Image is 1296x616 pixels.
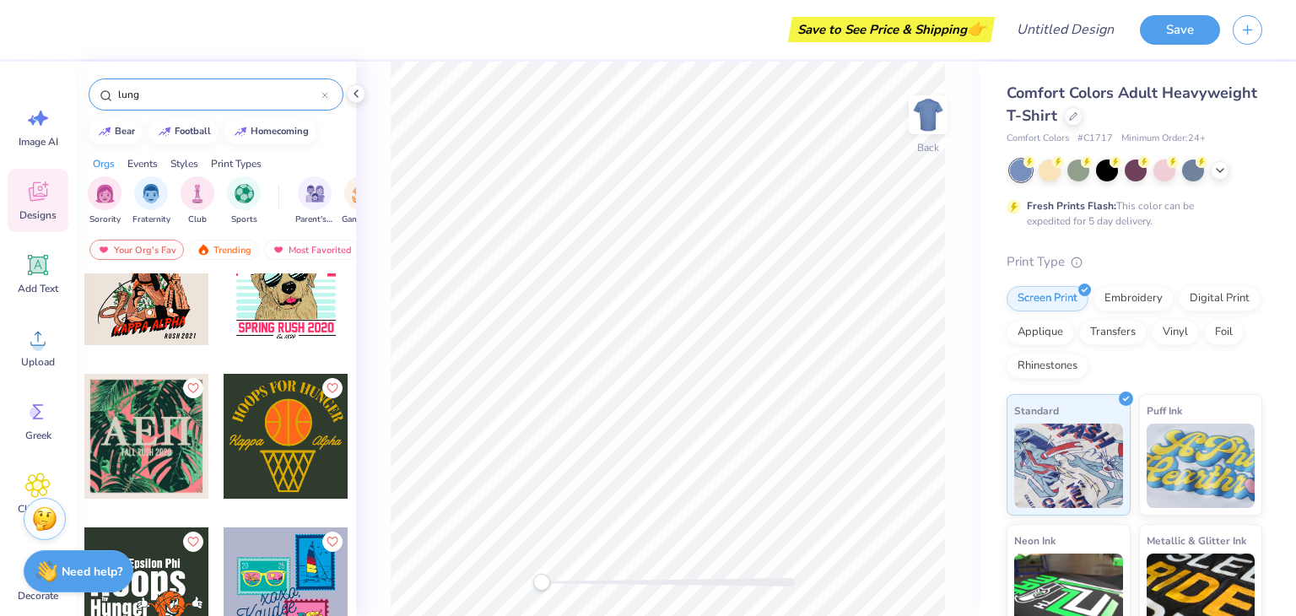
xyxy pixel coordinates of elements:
div: Print Types [211,156,262,171]
div: Transfers [1079,320,1147,345]
span: 👉 [967,19,985,39]
span: Minimum Order: 24 + [1121,132,1206,146]
div: Applique [1007,320,1074,345]
span: Designs [19,208,57,222]
button: filter button [88,176,121,226]
img: Game Day Image [352,184,371,203]
button: bear [89,119,143,144]
span: Clipart & logos [10,502,66,529]
button: football [148,119,219,144]
strong: Fresh Prints Flash: [1027,199,1116,213]
span: Comfort Colors [1007,132,1069,146]
img: most_fav.gif [97,244,111,256]
div: Screen Print [1007,286,1088,311]
div: Trending [189,240,259,260]
input: Try "Alpha" [116,86,321,103]
div: football [175,127,211,136]
div: filter for Game Day [342,176,381,226]
div: Styles [170,156,198,171]
div: Most Favorited [264,240,359,260]
span: Add Text [18,282,58,295]
img: trend_line.gif [158,127,171,137]
span: Greek [25,429,51,442]
div: Rhinestones [1007,354,1088,379]
img: Club Image [188,184,207,203]
div: Events [127,156,158,171]
div: homecoming [251,127,309,136]
span: Image AI [19,135,58,149]
img: Standard [1014,424,1123,508]
button: filter button [295,176,334,226]
span: # C1717 [1077,132,1113,146]
span: Sports [231,213,257,226]
div: Embroidery [1093,286,1174,311]
div: Vinyl [1152,320,1199,345]
img: Puff Ink [1147,424,1255,508]
span: Upload [21,355,55,369]
span: Parent's Weekend [295,213,334,226]
div: filter for Fraternity [132,176,170,226]
span: Comfort Colors Adult Heavyweight T-Shirt [1007,83,1257,126]
span: Puff Ink [1147,402,1182,419]
button: homecoming [224,119,316,144]
span: Club [188,213,207,226]
img: Sorority Image [95,184,115,203]
div: Your Org's Fav [89,240,184,260]
img: Parent's Weekend Image [305,184,325,203]
button: Like [322,378,343,398]
img: most_fav.gif [272,244,285,256]
div: Back [917,140,939,155]
img: trend_line.gif [98,127,111,137]
div: Foil [1204,320,1244,345]
span: Fraternity [132,213,170,226]
button: filter button [132,176,170,226]
img: Sports Image [235,184,254,203]
div: Accessibility label [533,574,550,591]
div: Print Type [1007,252,1262,272]
span: Metallic & Glitter Ink [1147,532,1246,549]
div: bear [115,127,135,136]
div: filter for Club [181,176,214,226]
span: Sorority [89,213,121,226]
span: Standard [1014,402,1059,419]
button: Like [183,378,203,398]
div: Orgs [93,156,115,171]
strong: Need help? [62,564,122,580]
button: filter button [181,176,214,226]
button: Like [322,532,343,552]
div: This color can be expedited for 5 day delivery. [1027,198,1234,229]
img: trending.gif [197,244,210,256]
span: Neon Ink [1014,532,1056,549]
button: Save [1140,15,1220,45]
img: trend_line.gif [234,127,247,137]
div: Save to See Price & Shipping [792,17,991,42]
div: filter for Sorority [88,176,121,226]
div: filter for Parent's Weekend [295,176,334,226]
img: Fraternity Image [142,184,160,203]
input: Untitled Design [1003,13,1127,46]
span: Decorate [18,589,58,602]
button: Like [183,532,203,552]
button: filter button [227,176,261,226]
button: filter button [342,176,381,226]
span: Game Day [342,213,381,226]
img: Back [911,98,945,132]
div: filter for Sports [227,176,261,226]
div: Digital Print [1179,286,1261,311]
